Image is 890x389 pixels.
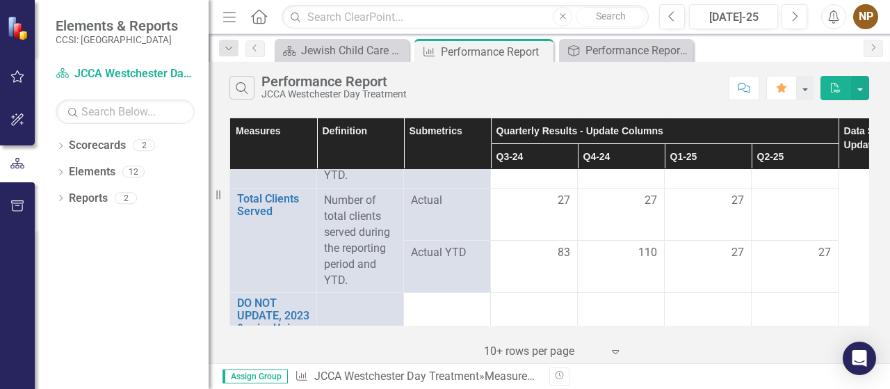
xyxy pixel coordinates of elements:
a: Measures [485,370,535,383]
td: Double-Click to Edit Right Click for Context Menu [230,189,317,293]
td: Double-Click to Edit [752,189,839,241]
span: Search [596,10,626,22]
button: [DATE]-25 [689,4,778,29]
div: » » [295,369,539,385]
span: 27 [731,193,744,209]
div: 12 [122,166,145,178]
span: Assign Group [222,370,288,383]
div: 2 [115,192,137,204]
div: 2 [133,140,155,152]
button: NP [853,4,878,29]
p: Number of total clients served during the reporting period and YTD. [324,193,396,288]
span: 27 [645,193,657,209]
span: 83 [558,245,570,261]
span: 110 [638,245,657,261]
a: Performance Report Tracker [563,42,690,59]
a: JCCA Westchester Day Treatment [56,66,195,82]
a: Total Clients Served [237,193,309,217]
input: Search Below... [56,100,195,124]
input: Search ClearPoint... [282,5,649,29]
div: [DATE]-25 [694,9,773,26]
div: Open Intercom Messenger [843,342,876,375]
div: Jewish Child Care Association Landing Page [301,42,405,59]
a: DO NOT UPDATE, 2023 & prior Unique Clients Served [237,297,309,346]
a: Jewish Child Care Association Landing Page [278,42,405,59]
span: 27 [558,193,570,209]
div: Performance Report [261,74,407,89]
img: ClearPoint Strategy [7,16,31,40]
div: Performance Report [538,370,636,383]
span: Actual [411,193,483,209]
a: JCCA Westchester Day Treatment [314,370,479,383]
div: Performance Report Tracker [585,42,690,59]
button: Search [576,7,645,26]
a: Reports [69,191,108,207]
td: Double-Click to Edit [665,189,752,241]
span: 27 [731,245,744,261]
td: Double-Click to Edit Right Click for Context Menu [230,293,317,351]
a: Elements [69,164,115,180]
a: Scorecards [69,138,126,154]
td: Double-Click to Edit [578,189,665,241]
span: 27 [818,245,831,261]
div: Performance Report [441,43,550,61]
div: JCCA Westchester Day Treatment [261,89,407,100]
td: Double-Click to Edit [491,189,578,241]
span: Elements & Reports [56,17,178,34]
span: Actual YTD [411,245,483,261]
small: CCSI: [GEOGRAPHIC_DATA] [56,34,178,45]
